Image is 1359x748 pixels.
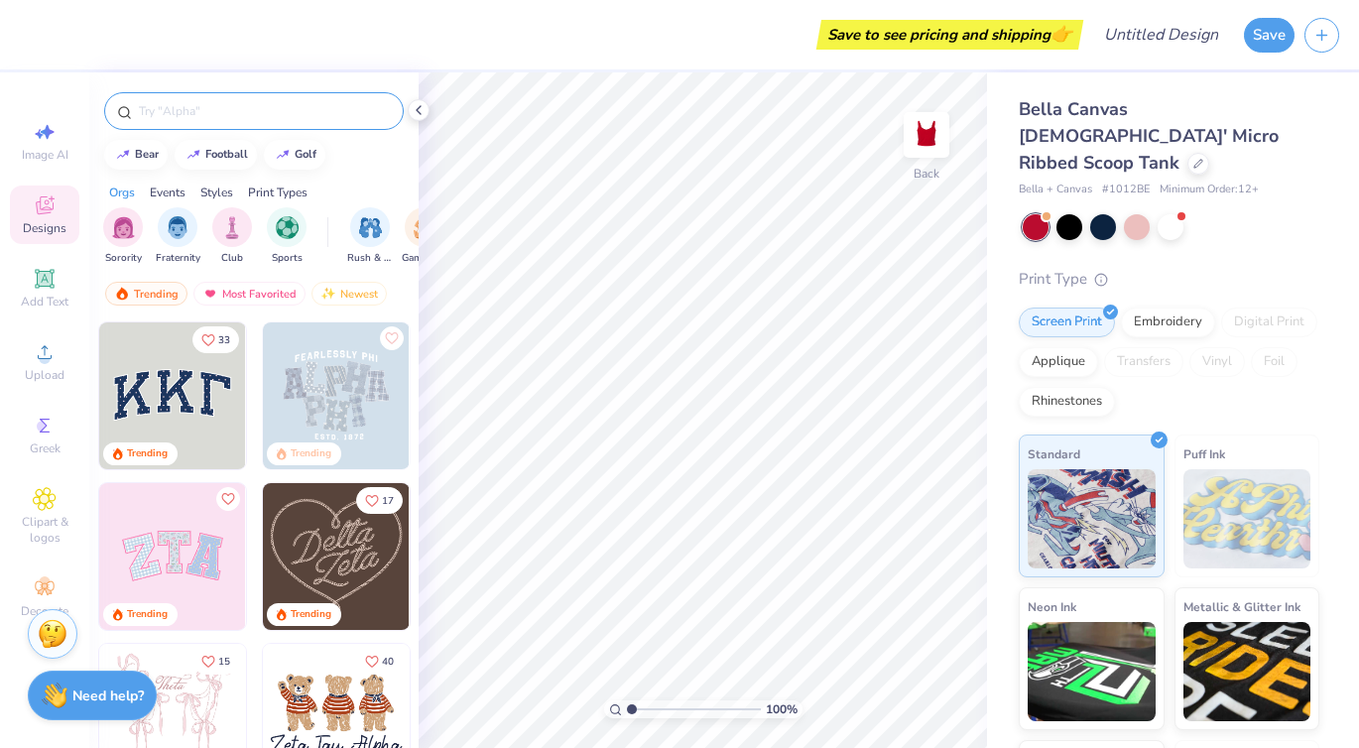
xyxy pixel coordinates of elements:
img: most_fav.gif [202,287,218,301]
input: Try "Alpha" [137,101,391,121]
span: Minimum Order: 12 + [1160,182,1259,198]
img: edfb13fc-0e43-44eb-bea2-bf7fc0dd67f9 [245,322,392,469]
img: trend_line.gif [185,149,201,161]
span: 40 [382,657,394,667]
span: 100 % [766,700,798,718]
button: filter button [156,207,200,266]
div: Orgs [109,184,135,201]
button: Like [380,326,404,350]
img: 5ee11766-d822-42f5-ad4e-763472bf8dcf [245,483,392,630]
div: Newest [311,282,387,306]
span: Decorate [21,603,68,619]
img: a3f22b06-4ee5-423c-930f-667ff9442f68 [409,322,556,469]
button: Like [356,648,403,675]
button: filter button [267,207,307,266]
div: filter for Sorority [103,207,143,266]
button: Like [192,648,239,675]
div: bear [135,149,159,160]
div: Back [914,165,939,183]
span: Add Text [21,294,68,310]
div: filter for Game Day [402,207,447,266]
img: 9980f5e8-e6a1-4b4a-8839-2b0e9349023c [99,483,246,630]
div: Print Type [1019,268,1319,291]
img: Sorority Image [112,216,135,239]
img: Game Day Image [414,216,436,239]
button: filter button [212,207,252,266]
span: Image AI [22,147,68,163]
div: Rhinestones [1019,387,1115,417]
img: Newest.gif [320,287,336,301]
img: 3b9aba4f-e317-4aa7-a679-c95a879539bd [99,322,246,469]
div: Print Types [248,184,308,201]
div: Vinyl [1189,347,1245,377]
img: Rush & Bid Image [359,216,382,239]
img: Back [907,115,946,155]
button: filter button [347,207,393,266]
img: Club Image [221,216,243,239]
div: Events [150,184,185,201]
span: Clipart & logos [10,514,79,546]
img: ead2b24a-117b-4488-9b34-c08fd5176a7b [409,483,556,630]
button: Like [192,326,239,353]
span: 15 [218,657,230,667]
span: Greek [30,440,61,456]
img: trend_line.gif [275,149,291,161]
div: Digital Print [1221,308,1317,337]
span: Sports [272,251,303,266]
span: Bella + Canvas [1019,182,1092,198]
div: Styles [200,184,233,201]
button: filter button [402,207,447,266]
button: Like [216,487,240,511]
div: Applique [1019,347,1098,377]
span: Club [221,251,243,266]
div: Trending [291,446,331,461]
img: 12710c6a-dcc0-49ce-8688-7fe8d5f96fe2 [263,483,410,630]
button: Save [1244,18,1295,53]
div: football [205,149,248,160]
div: Embroidery [1121,308,1215,337]
span: Designs [23,220,66,236]
div: Screen Print [1019,308,1115,337]
span: Upload [25,367,64,383]
img: Metallic & Glitter Ink [1183,622,1311,721]
div: filter for Rush & Bid [347,207,393,266]
img: trending.gif [114,287,130,301]
img: Fraternity Image [167,216,188,239]
img: 5a4b4175-9e88-49c8-8a23-26d96782ddc6 [263,322,410,469]
span: Metallic & Glitter Ink [1183,596,1300,617]
button: filter button [103,207,143,266]
span: Puff Ink [1183,443,1225,464]
button: bear [104,140,168,170]
strong: Need help? [72,686,144,705]
input: Untitled Design [1088,15,1234,55]
div: Trending [127,446,168,461]
div: Trending [291,607,331,622]
div: golf [295,149,316,160]
div: filter for Fraternity [156,207,200,266]
span: 👉 [1050,22,1072,46]
img: trend_line.gif [115,149,131,161]
img: Puff Ink [1183,469,1311,568]
span: Standard [1028,443,1080,464]
div: Save to see pricing and shipping [821,20,1078,50]
span: 17 [382,496,394,506]
div: Most Favorited [193,282,306,306]
span: # 1012BE [1102,182,1150,198]
span: Sorority [105,251,142,266]
button: football [175,140,257,170]
div: filter for Club [212,207,252,266]
div: filter for Sports [267,207,307,266]
span: Neon Ink [1028,596,1076,617]
div: Trending [127,607,168,622]
div: Transfers [1104,347,1183,377]
span: Fraternity [156,251,200,266]
button: Like [356,487,403,514]
span: 33 [218,335,230,345]
img: Sports Image [276,216,299,239]
span: Game Day [402,251,447,266]
span: Rush & Bid [347,251,393,266]
img: Standard [1028,469,1156,568]
button: golf [264,140,325,170]
div: Trending [105,282,187,306]
div: Foil [1251,347,1297,377]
